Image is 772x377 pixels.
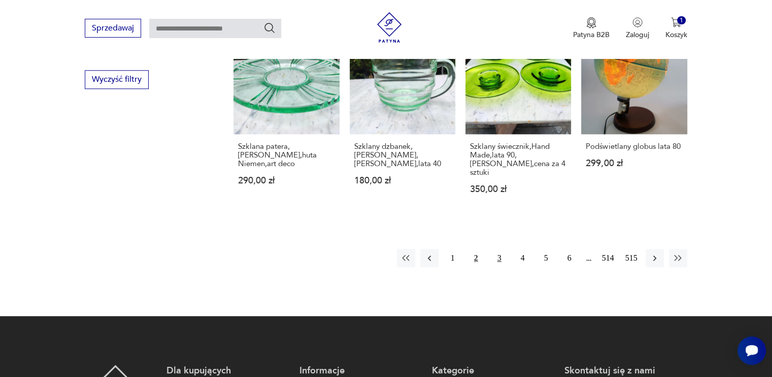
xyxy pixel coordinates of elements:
[537,249,555,267] button: 5
[573,17,610,40] button: Patyna B2B
[465,28,571,213] a: Szklany świecznik,Hand Made,lata 90,Maria Vinka,cena za 4 sztukiSzklany świecznik,Hand Made,lata ...
[564,365,687,377] p: Skontaktuj się z nami
[599,249,617,267] button: 514
[85,19,141,38] button: Sprzedawaj
[514,249,532,267] button: 4
[444,249,462,267] button: 1
[354,176,451,185] p: 180,00 zł
[586,159,682,168] p: 299,00 zł
[374,12,405,43] img: Patyna - sklep z meblami i dekoracjami vintage
[581,28,687,213] a: Podświetlany globus lata 80Podświetlany globus lata 80299,00 zł
[233,28,339,213] a: Szklana patera,zielona,huta Niemen,art decoSzklana patera,[PERSON_NAME],huta Niemen,art deco290,0...
[490,249,509,267] button: 3
[263,22,276,34] button: Szukaj
[626,17,649,40] button: Zaloguj
[632,17,643,27] img: Ikonka użytkownika
[671,17,681,27] img: Ikona koszyka
[238,142,334,168] h3: Szklana patera,[PERSON_NAME],huta Niemen,art deco
[586,142,682,151] h3: Podświetlany globus lata 80
[586,17,596,28] img: Ikona medalu
[470,185,566,194] p: 350,00 zł
[85,25,141,33] a: Sprzedawaj
[166,365,289,377] p: Dla kupujących
[622,249,641,267] button: 515
[560,249,579,267] button: 6
[626,30,649,40] p: Zaloguj
[101,59,126,70] p: Ćmielów
[238,176,334,185] p: 290,00 zł
[573,30,610,40] p: Patyna B2B
[737,336,766,365] iframe: Smartsupp widget button
[677,16,686,25] div: 1
[665,17,687,40] button: 1Koszyk
[467,249,485,267] button: 2
[573,17,610,40] a: Ikona medaluPatyna B2B
[85,70,149,89] button: Wyczyść filtry
[354,142,451,168] h3: Szklany dzbanek,[PERSON_NAME],[PERSON_NAME],lata 40
[350,28,455,213] a: Szklany dzbanek,Hadeland Sola,Sverre Pettersen,lata 40Szklany dzbanek,[PERSON_NAME],[PERSON_NAME]...
[299,365,422,377] p: Informacje
[665,30,687,40] p: Koszyk
[432,365,554,377] p: Kategorie
[470,142,566,177] h3: Szklany świecznik,Hand Made,lata 90,[PERSON_NAME],cena za 4 sztuki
